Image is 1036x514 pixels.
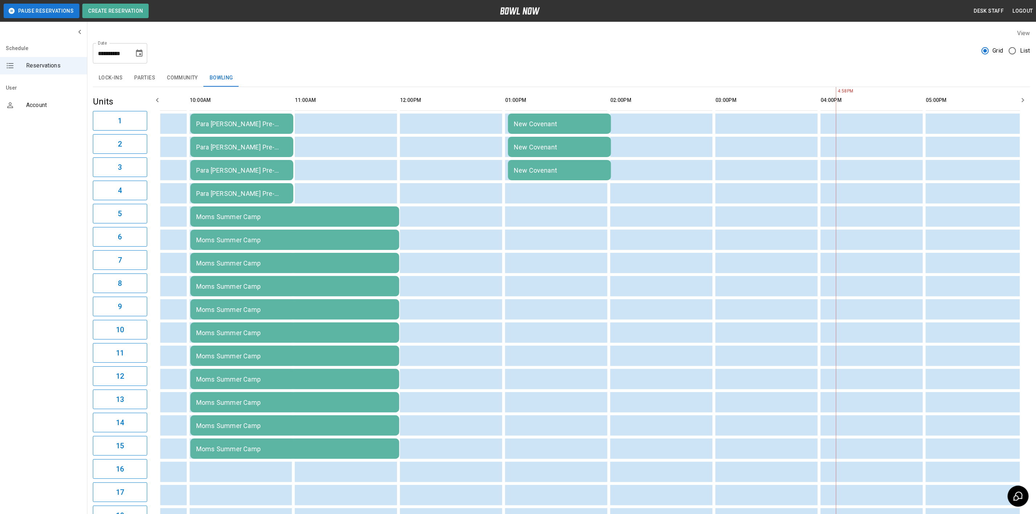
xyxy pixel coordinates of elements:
button: Pause Reservations [4,4,79,18]
h6: 6 [118,231,122,243]
div: Moms Summer Camp [196,352,393,360]
button: 11 [93,343,147,363]
div: Para [PERSON_NAME] Pre-School [196,166,288,174]
div: Para [PERSON_NAME] Pre-School [196,190,288,197]
button: Parties [128,69,161,87]
h6: 1 [118,115,122,127]
button: 1 [93,111,147,131]
button: 7 [93,250,147,270]
div: inventory tabs [93,69,1030,87]
button: 9 [93,297,147,316]
button: Create Reservation [82,4,149,18]
button: Desk Staff [971,4,1007,18]
h6: 3 [118,161,122,173]
div: New Covenant [514,143,605,151]
h6: 11 [116,347,124,359]
h6: 16 [116,463,124,475]
button: Bowling [204,69,239,87]
button: 17 [93,482,147,502]
div: Moms Summer Camp [196,306,393,313]
div: Moms Summer Camp [196,213,393,221]
div: Moms Summer Camp [196,375,393,383]
h6: 7 [118,254,122,266]
button: 8 [93,274,147,293]
label: View [1017,30,1030,37]
button: Lock-ins [93,69,128,87]
span: Account [26,101,81,110]
div: Para [PERSON_NAME] Pre-School [196,120,288,128]
h6: 10 [116,324,124,336]
div: New Covenant [514,166,605,174]
button: Logout [1010,4,1036,18]
img: logo [500,7,540,15]
h6: 8 [118,277,122,289]
button: 15 [93,436,147,456]
th: 12:00PM [400,90,502,111]
th: 11:00AM [295,90,397,111]
div: Moms Summer Camp [196,399,393,406]
h6: 14 [116,417,124,428]
button: 12 [93,366,147,386]
h6: 9 [118,301,122,312]
div: Moms Summer Camp [196,236,393,244]
button: 3 [93,157,147,177]
h6: 5 [118,208,122,219]
h6: 12 [116,370,124,382]
button: 6 [93,227,147,247]
button: Choose date, selected date is Aug 15, 2025 [132,46,146,61]
div: New Covenant [514,120,605,128]
div: Para [PERSON_NAME] Pre-School [196,143,288,151]
h5: Units [93,96,147,107]
button: 13 [93,390,147,409]
div: Moms Summer Camp [196,259,393,267]
button: Community [161,69,204,87]
span: Grid [993,46,1003,55]
span: List [1020,46,1030,55]
h6: 15 [116,440,124,452]
th: 10:00AM [190,90,292,111]
div: Moms Summer Camp [196,422,393,429]
button: 4 [93,181,147,200]
span: Reservations [26,61,81,70]
button: 16 [93,459,147,479]
div: Moms Summer Camp [196,283,393,290]
span: 4:58PM [836,88,838,95]
button: 5 [93,204,147,223]
h6: 13 [116,394,124,405]
h6: 17 [116,486,124,498]
div: Moms Summer Camp [196,445,393,453]
button: 2 [93,134,147,154]
div: Moms Summer Camp [196,329,393,337]
button: 10 [93,320,147,340]
h6: 2 [118,138,122,150]
h6: 4 [118,185,122,196]
button: 14 [93,413,147,432]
